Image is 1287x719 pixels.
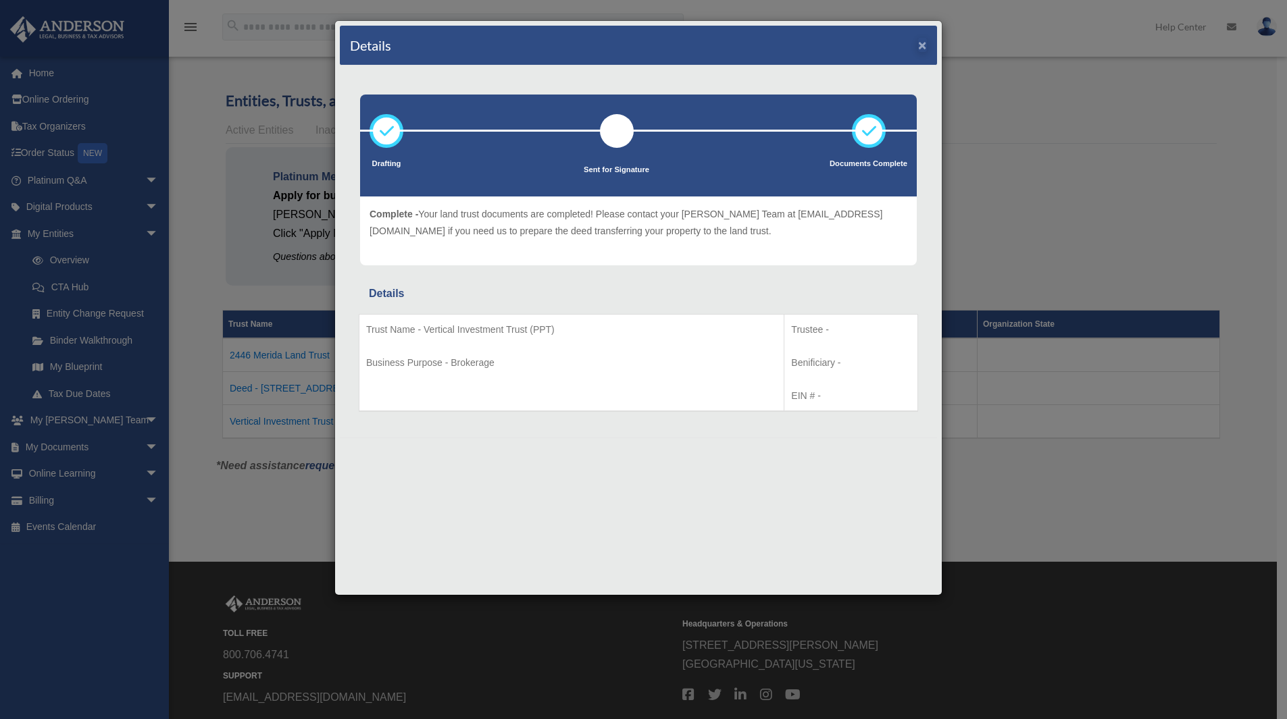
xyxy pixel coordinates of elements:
p: EIN # - [791,388,911,404]
p: Sent for Signature [584,163,649,177]
div: Details [369,284,908,303]
p: Trustee - [791,321,911,338]
p: Benificiary - [791,354,911,371]
p: Drafting [370,157,403,171]
p: Documents Complete [830,157,907,171]
h4: Details [350,36,391,55]
p: Your land trust documents are completed! Please contact your [PERSON_NAME] Team at [EMAIL_ADDRESS... [370,206,907,239]
span: Complete - [370,209,418,219]
p: Trust Name - Vertical Investment Trust (PPT) [366,321,777,338]
p: Business Purpose - Brokerage [366,354,777,371]
button: × [918,38,927,52]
